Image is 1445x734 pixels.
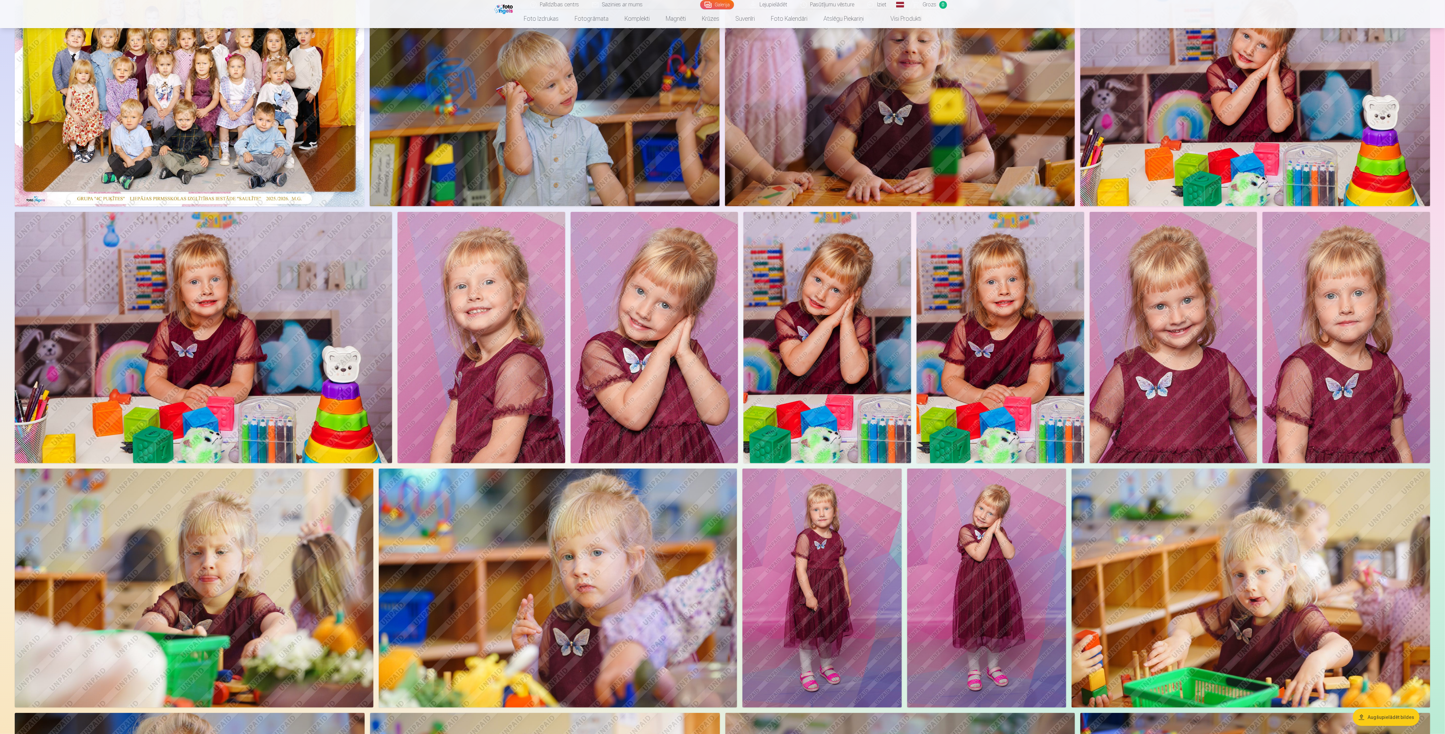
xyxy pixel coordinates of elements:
[1353,709,1420,726] button: Augšupielādēt bildes
[516,9,567,28] a: Foto izdrukas
[815,9,872,28] a: Atslēgu piekariņi
[727,9,763,28] a: Suvenīri
[494,3,515,14] img: /fa1
[694,9,727,28] a: Krūzes
[939,1,947,9] span: 0
[617,9,658,28] a: Komplekti
[658,9,694,28] a: Magnēti
[763,9,815,28] a: Foto kalendāri
[872,9,929,28] a: Visi produkti
[923,1,937,9] span: Grozs
[567,9,617,28] a: Fotogrāmata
